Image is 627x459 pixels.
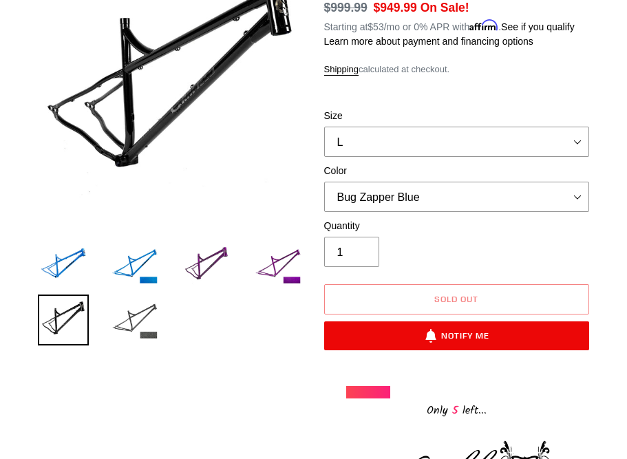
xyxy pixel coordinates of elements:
[324,17,575,34] p: Starting at /mo or 0% APR with .
[434,294,478,304] span: Sold out
[324,1,368,14] s: $999.99
[346,398,566,420] div: Only left...
[181,240,232,291] img: Load image into Gallery viewer, NIMBLE 9 - Frameset
[374,1,417,14] span: $949.99
[324,164,590,178] label: Color
[38,295,89,345] img: Load image into Gallery viewer, NIMBLE 9 - Frameset
[324,109,590,123] label: Size
[38,240,89,291] img: Load image into Gallery viewer, NIMBLE 9 - Frameset
[109,295,160,345] img: Load image into Gallery viewer, NIMBLE 9 - Frameset
[324,321,590,350] button: Notify Me
[469,19,498,31] span: Affirm
[448,402,463,419] span: 5
[109,240,160,291] img: Load image into Gallery viewer, NIMBLE 9 - Frameset
[324,219,590,233] label: Quantity
[324,64,359,76] a: Shipping
[324,36,533,47] a: Learn more about payment and financing options
[501,21,575,32] a: See if you qualify - Learn more about Affirm Financing (opens in modal)
[324,284,590,314] button: Sold out
[324,63,590,76] div: calculated at checkout.
[253,240,304,291] img: Load image into Gallery viewer, NIMBLE 9 - Frameset
[368,21,383,32] span: $53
